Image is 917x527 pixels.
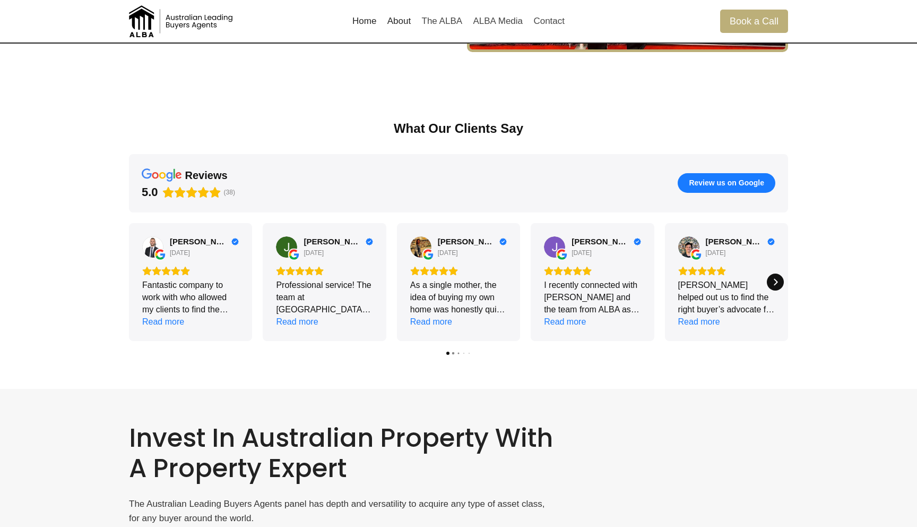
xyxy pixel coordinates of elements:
p: The Australian Leading Buyers Agents panel has depth and versatility to acquire any type of asset... [129,497,557,525]
img: Alex Bongiorno [142,236,163,258]
div: Read more [276,316,318,328]
h2: Invest in Australian property with a property expert [129,423,557,484]
a: Contact [528,8,570,34]
div: Carousel [129,223,788,341]
a: Book a Call [720,10,788,32]
div: Verified Customer [634,238,641,245]
div: [DATE] [438,249,458,257]
div: [DATE] [170,249,190,257]
a: ALBA Media [468,8,528,34]
div: Verified Customer [499,238,507,245]
a: Review by David Gloury [706,237,775,246]
span: Review us on Google [689,178,764,188]
a: View on Google [410,236,431,258]
nav: Primary Navigation [347,8,570,34]
img: Australian Leading Buyers Agents [129,5,235,37]
span: [PERSON_NAME] [706,237,765,246]
div: Read more [410,316,452,328]
div: Read more [678,316,720,328]
div: [DATE] [706,249,726,257]
div: [DATE] [304,249,324,257]
div: I recently connected with [PERSON_NAME] and the team from ALBA as I was looking for a low cost hi... [544,279,641,316]
span: [PERSON_NAME] [304,237,362,246]
a: View on Google [544,236,565,258]
img: David Gloury [678,236,699,258]
div: As a single mother, the idea of buying my own home was honestly quite daunting — there’s so much ... [410,279,507,316]
span: (38) [224,189,235,196]
img: Jay Engellenner [276,236,297,258]
div: Verified Customer [366,238,373,245]
span: [PERSON_NAME] [572,237,630,246]
div: Rating: 5.0 out of 5 [544,266,641,276]
div: 5.0 [142,185,158,200]
div: Rating: 5.0 out of 5 [678,266,775,276]
div: Verified Customer [767,238,775,245]
a: Home [347,8,382,34]
img: Janet S [544,236,565,258]
div: Read more [142,316,184,328]
div: Next [767,274,784,291]
span: [PERSON_NAME] [438,237,497,246]
button: Review us on Google [678,173,775,192]
div: Rating: 5.0 out of 5 [410,266,507,276]
a: The ALBA [416,8,468,34]
div: Rating: 5.0 out of 5 [142,266,239,276]
a: View on Google [276,236,297,258]
div: Previous [133,274,150,291]
div: Fantastic company to work with who allowed my clients to find the property they were looking for!... [142,279,239,316]
a: Review by Jay Engellenner [304,237,373,246]
div: Rating: 5.0 out of 5 [276,266,373,276]
div: What Our Clients Say [129,120,788,137]
a: Review by Janet S [572,237,641,246]
a: View on Google [142,236,163,258]
div: Read more [544,316,586,328]
span: [PERSON_NAME] [170,237,229,246]
img: Marie-Claire van Ark [410,236,431,258]
div: Rating: 5.0 out of 5 [142,185,221,200]
div: reviews [185,168,228,182]
div: [PERSON_NAME] helped out us to find the right buyer’s advocate for our needs. We’ve since managed... [678,279,775,316]
a: Review by Marie-Claire van Ark [438,237,507,246]
a: Review by Alex Bongiorno [170,237,239,246]
div: [DATE] [572,249,592,257]
a: About [382,8,417,34]
a: View on Google [678,236,699,258]
div: Verified Customer [231,238,239,245]
div: Professional service! The team at [GEOGRAPHIC_DATA] are experts and provide great insight into pr... [276,279,373,316]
